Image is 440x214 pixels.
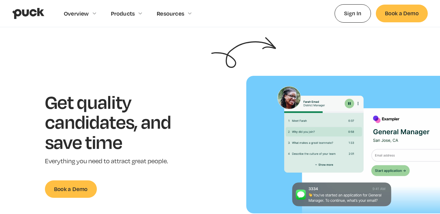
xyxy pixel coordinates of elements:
a: Book a Demo [376,5,428,22]
a: Sign In [335,4,371,22]
a: Book a Demo [45,180,97,198]
div: Overview [64,10,89,17]
div: Products [111,10,135,17]
div: Resources [157,10,184,17]
p: Everything you need to attract great people. [45,157,190,166]
h1: Get quality candidates, and save time [45,92,190,152]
